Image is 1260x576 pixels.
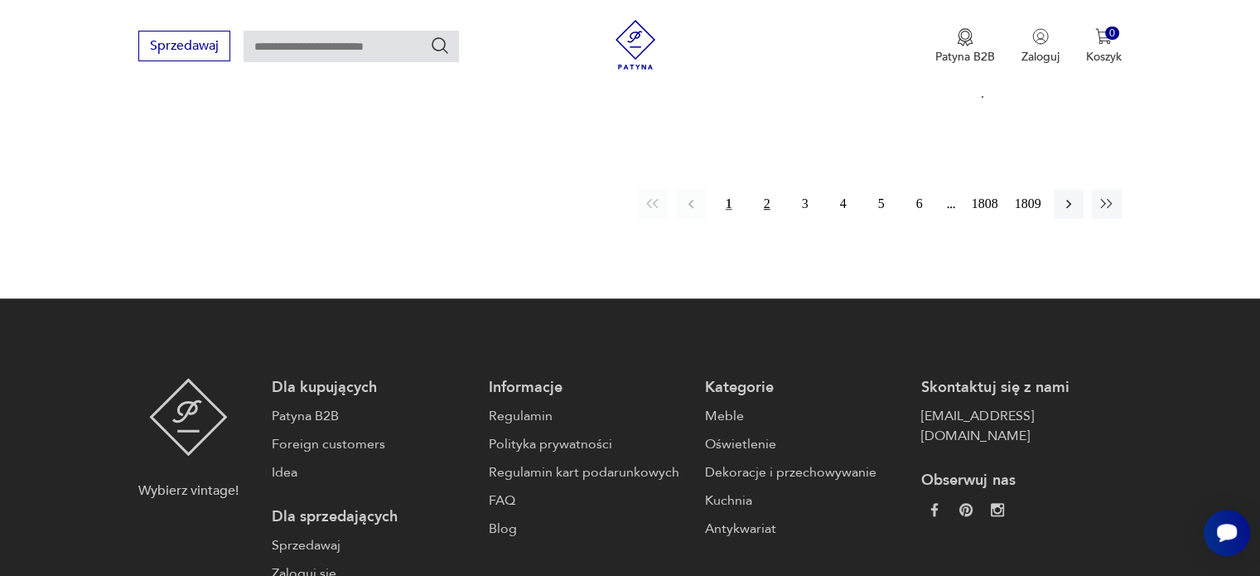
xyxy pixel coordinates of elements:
[991,503,1004,516] img: c2fd9cf7f39615d9d6839a72ae8e59e5.webp
[1011,189,1045,219] button: 1809
[921,406,1121,446] a: [EMAIL_ADDRESS][DOMAIN_NAME]
[905,189,934,219] button: 6
[928,503,941,516] img: da9060093f698e4c3cedc1453eec5031.webp
[705,491,905,511] a: Kuchnia
[611,20,660,70] img: Patyna - sklep z meblami i dekoracjami vintage
[957,28,973,46] img: Ikona medalu
[430,36,450,56] button: Szukaj
[1032,28,1049,45] img: Ikonka użytkownika
[1021,49,1060,65] p: Zaloguj
[272,462,471,482] a: Idea
[1105,27,1119,41] div: 0
[705,462,905,482] a: Dekoracje i przechowywanie
[705,406,905,426] a: Meble
[272,434,471,454] a: Foreign customers
[956,85,1113,99] p: 100,00 zł
[714,189,744,219] button: 1
[935,28,995,65] a: Ikona medaluPatyna B2B
[138,481,239,501] p: Wybierz vintage!
[935,28,995,65] button: Patyna B2B
[921,471,1121,491] p: Obserwuj nas
[272,378,471,398] p: Dla kupujących
[149,378,228,456] img: Patyna - sklep z meblami i dekoracjami vintage
[828,189,858,219] button: 4
[705,434,905,454] a: Oświetlenie
[1021,28,1060,65] button: Zaloguj
[705,519,905,539] a: Antykwariat
[1086,49,1122,65] p: Koszyk
[272,507,471,527] p: Dla sprzedających
[489,378,688,398] p: Informacje
[489,491,688,511] a: FAQ
[867,189,896,219] button: 5
[935,49,995,65] p: Patyna B2B
[1086,28,1122,65] button: 0Koszyk
[272,535,471,555] a: Sprzedawaj
[752,189,782,219] button: 2
[790,189,820,219] button: 3
[968,189,1002,219] button: 1808
[489,519,688,539] a: Blog
[1204,510,1250,556] iframe: Smartsupp widget button
[705,378,905,398] p: Kategorie
[272,406,471,426] a: Patyna B2B
[959,503,973,516] img: 37d27d81a828e637adc9f9cb2e3d3a8a.webp
[921,378,1121,398] p: Skontaktuj się z nami
[489,406,688,426] a: Regulamin
[138,41,230,53] a: Sprzedawaj
[489,462,688,482] a: Regulamin kart podarunkowych
[489,434,688,454] a: Polityka prywatności
[1095,28,1112,45] img: Ikona koszyka
[138,31,230,61] button: Sprzedawaj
